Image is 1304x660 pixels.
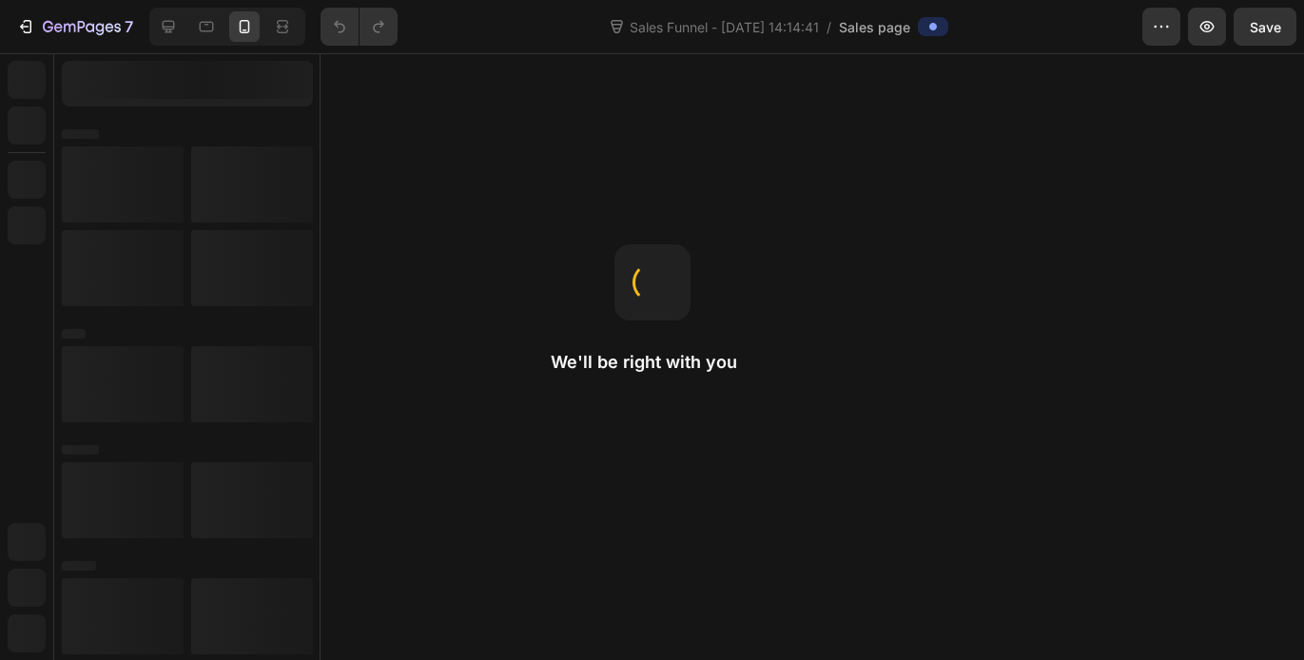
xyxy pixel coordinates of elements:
h2: We'll be right with you [551,351,754,374]
button: 7 [8,8,142,46]
span: Sales Funnel - [DATE] 14:14:41 [626,17,823,37]
span: Sales page [839,17,910,37]
span: Save [1250,19,1281,35]
button: Save [1234,8,1296,46]
span: / [827,17,831,37]
p: 7 [125,15,133,38]
div: Undo/Redo [321,8,398,46]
